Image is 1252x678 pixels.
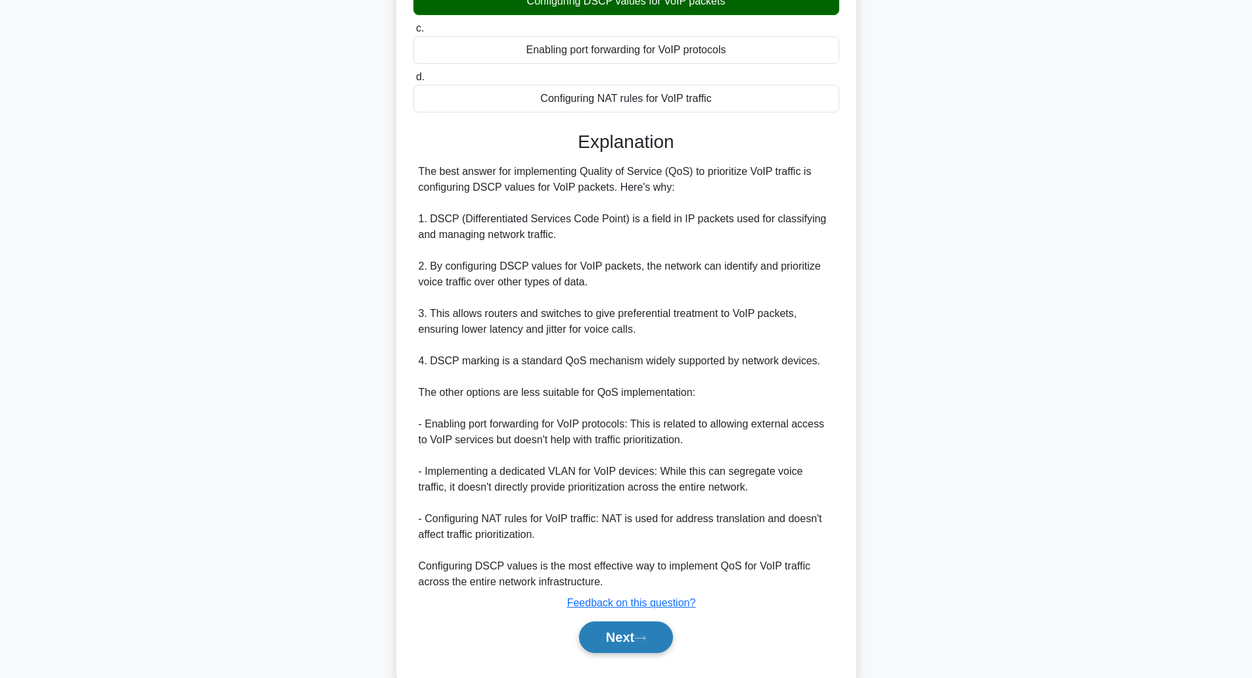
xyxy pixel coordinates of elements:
[419,164,834,590] div: The best answer for implementing Quality of Service (QoS) to prioritize VoIP traffic is configuri...
[421,131,831,153] h3: Explanation
[413,85,839,112] div: Configuring NAT rules for VoIP traffic
[567,597,696,608] a: Feedback on this question?
[416,22,424,34] span: c.
[413,36,839,64] div: Enabling port forwarding for VoIP protocols
[579,621,673,653] button: Next
[416,71,425,82] span: d.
